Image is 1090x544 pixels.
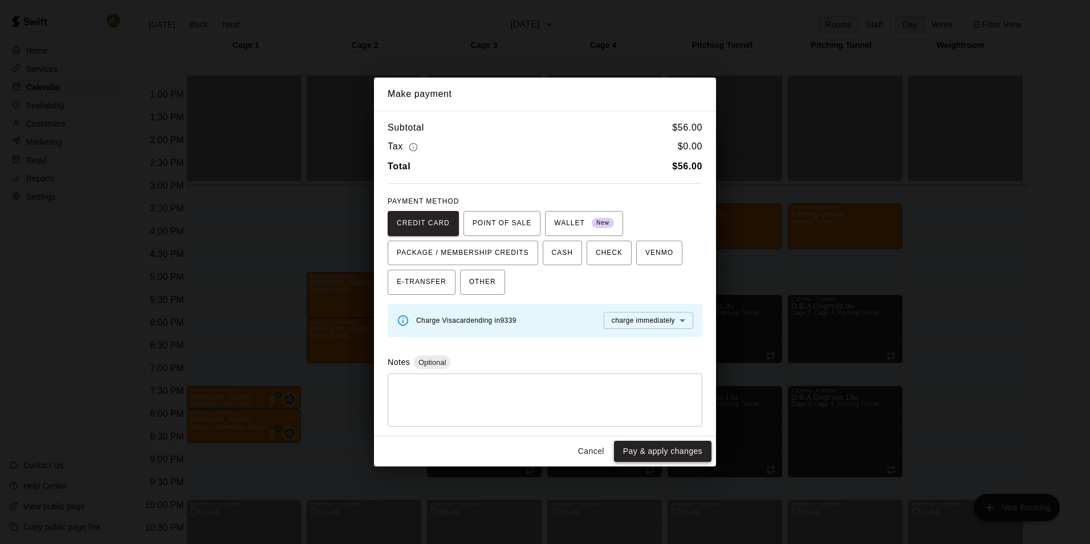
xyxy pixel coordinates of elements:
[416,316,516,324] span: Charge Visa card ending in 9339
[388,161,410,171] b: Total
[388,211,459,236] button: CREDIT CARD
[388,241,538,266] button: PACKAGE / MEMBERSHIP CREDITS
[573,441,609,462] button: Cancel
[414,358,450,367] span: Optional
[388,139,421,155] h6: Tax
[460,270,505,295] button: OTHER
[463,211,540,236] button: POINT OF SALE
[612,316,675,324] span: charge immediately
[397,214,450,233] span: CREDIT CARD
[554,214,614,233] span: WALLET
[636,241,682,266] button: VENMO
[587,241,632,266] button: CHECK
[672,161,702,171] b: $ 56.00
[545,211,623,236] button: WALLET New
[614,441,711,462] button: Pay & apply changes
[596,244,623,262] span: CHECK
[388,270,455,295] button: E-TRANSFER
[388,358,410,367] label: Notes
[397,273,446,291] span: E-TRANSFER
[374,78,716,111] h2: Make payment
[388,197,459,205] span: PAYMENT METHOD
[678,139,702,155] h6: $ 0.00
[397,244,529,262] span: PACKAGE / MEMBERSHIP CREDITS
[543,241,582,266] button: CASH
[592,216,614,231] span: New
[645,244,673,262] span: VENMO
[388,120,424,135] h6: Subtotal
[473,214,531,233] span: POINT OF SALE
[469,273,496,291] span: OTHER
[552,244,573,262] span: CASH
[672,120,702,135] h6: $ 56.00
